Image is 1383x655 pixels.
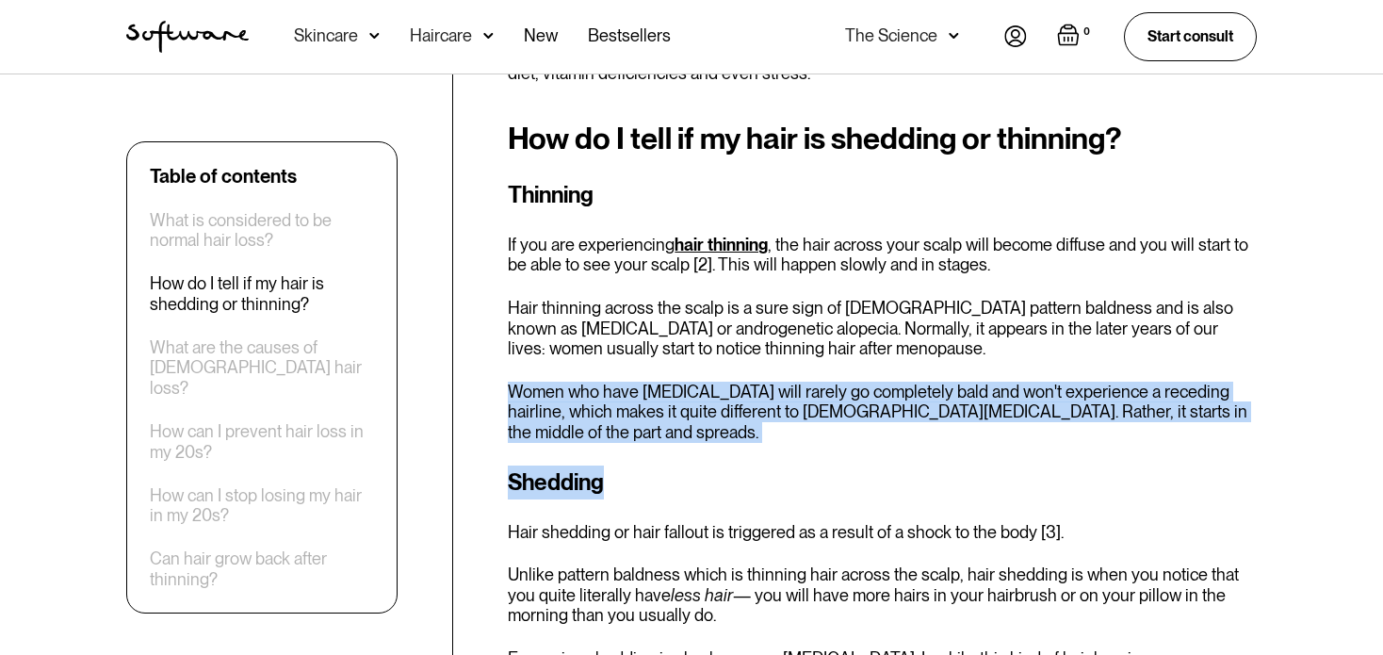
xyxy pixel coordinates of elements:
img: arrow down [483,26,494,45]
p: Unlike pattern baldness which is thinning hair across the scalp, hair shedding is when you notice... [508,565,1257,626]
em: less hair [671,585,733,605]
div: Table of contents [150,165,297,188]
a: hair thinning [675,235,768,254]
a: How can I stop losing my hair in my 20s? [150,485,374,526]
a: How do I tell if my hair is shedding or thinning? [150,274,374,315]
h3: Shedding [508,466,1257,499]
img: arrow down [949,26,959,45]
a: What is considered to be normal hair loss? [150,210,374,251]
div: The Science [845,26,937,45]
a: Start consult [1124,12,1257,60]
p: If you are experiencing , the hair across your scalp will become diffuse and you will start to be... [508,235,1257,275]
a: What are the causes of [DEMOGRAPHIC_DATA] hair loss? [150,337,374,399]
p: Women who have [MEDICAL_DATA] will rarely go completely bald and won't experience a receding hair... [508,382,1257,443]
h2: How do I tell if my hair is shedding or thinning? [508,122,1257,156]
a: home [126,21,249,53]
img: Software Logo [126,21,249,53]
a: Open empty cart [1057,24,1094,50]
p: Hair thinning across the scalp is a sure sign of [DEMOGRAPHIC_DATA] pattern baldness and is also ... [508,298,1257,359]
a: How can I prevent hair loss in my 20s? [150,421,374,462]
div: Haircare [410,26,472,45]
a: Can hair grow back after thinning? [150,549,374,590]
p: Hair shedding or hair fallout is triggered as a result of a shock to the body [3]. [508,522,1257,543]
div: Skincare [294,26,358,45]
img: arrow down [369,26,380,45]
h3: Thinning [508,178,1257,212]
div: 0 [1080,24,1094,41]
